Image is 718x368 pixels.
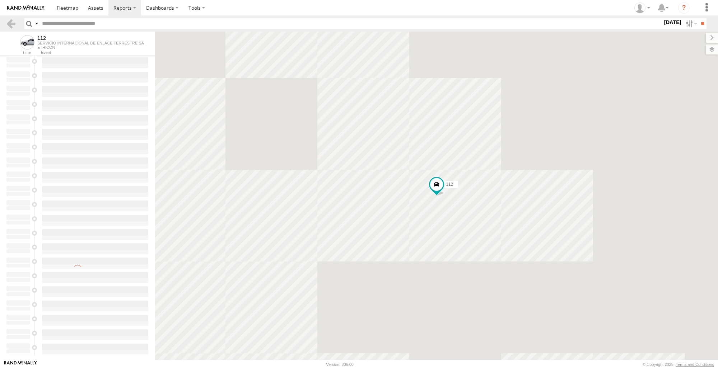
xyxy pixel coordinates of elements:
[6,18,16,29] a: Back to previous Page
[37,41,144,45] div: SERVICIO INTERNACIONAL DE ENLACE TERRESTRE SA
[678,2,690,14] i: ?
[37,35,144,41] div: 112 - View Asset History
[326,362,354,367] div: Version: 306.00
[683,18,698,29] label: Search Filter Options
[34,18,39,29] label: Search Query
[632,3,653,13] div: eramir69 .
[643,362,714,367] div: © Copyright 2025 -
[446,182,453,187] span: 112
[7,5,45,10] img: rand-logo.svg
[663,18,683,26] label: [DATE]
[41,51,155,55] div: Event
[37,45,144,49] div: ETHICON
[676,362,714,367] a: Terms and Conditions
[6,51,31,55] div: Time
[4,361,37,368] a: Visit our Website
